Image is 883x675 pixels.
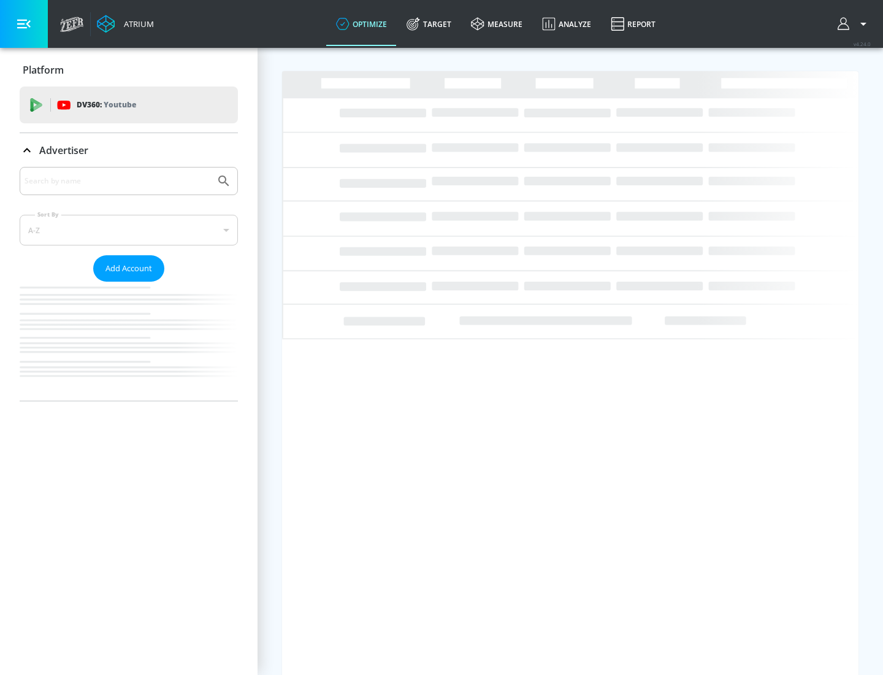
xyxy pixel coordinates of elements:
[20,53,238,87] div: Platform
[25,173,210,189] input: Search by name
[39,144,88,157] p: Advertiser
[397,2,461,46] a: Target
[20,167,238,401] div: Advertiser
[77,98,136,112] p: DV360:
[119,18,154,29] div: Atrium
[326,2,397,46] a: optimize
[97,15,154,33] a: Atrium
[532,2,601,46] a: Analyze
[20,282,238,401] nav: list of Advertiser
[104,98,136,111] p: Youtube
[93,255,164,282] button: Add Account
[601,2,665,46] a: Report
[20,215,238,245] div: A-Z
[35,210,61,218] label: Sort By
[105,261,152,276] span: Add Account
[20,87,238,123] div: DV360: Youtube
[20,133,238,168] div: Advertiser
[23,63,64,77] p: Platform
[854,40,871,47] span: v 4.24.0
[461,2,532,46] a: measure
